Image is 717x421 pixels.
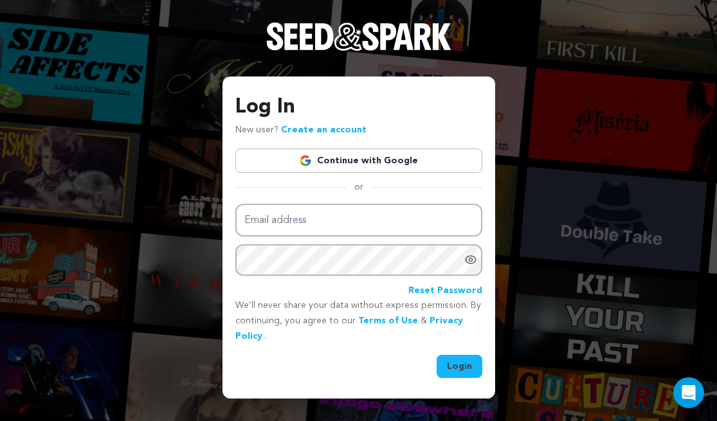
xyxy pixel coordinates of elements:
a: Reset Password [408,283,482,299]
a: Terms of Use [358,316,418,325]
a: Show password as plain text. Warning: this will display your password on the screen. [464,253,477,266]
span: or [347,181,371,193]
h3: Log In [235,92,482,123]
a: Continue with Google [235,148,482,173]
button: Login [437,355,482,378]
div: Open Intercom Messenger [673,377,704,408]
input: Email address [235,204,482,237]
a: Seed&Spark Homepage [266,22,451,76]
p: We’ll never share your data without express permission. By continuing, you agree to our & . [235,298,482,344]
p: New user? [235,123,367,138]
a: Create an account [281,125,367,134]
img: Google logo [299,154,312,167]
img: Seed&Spark Logo [266,22,451,51]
